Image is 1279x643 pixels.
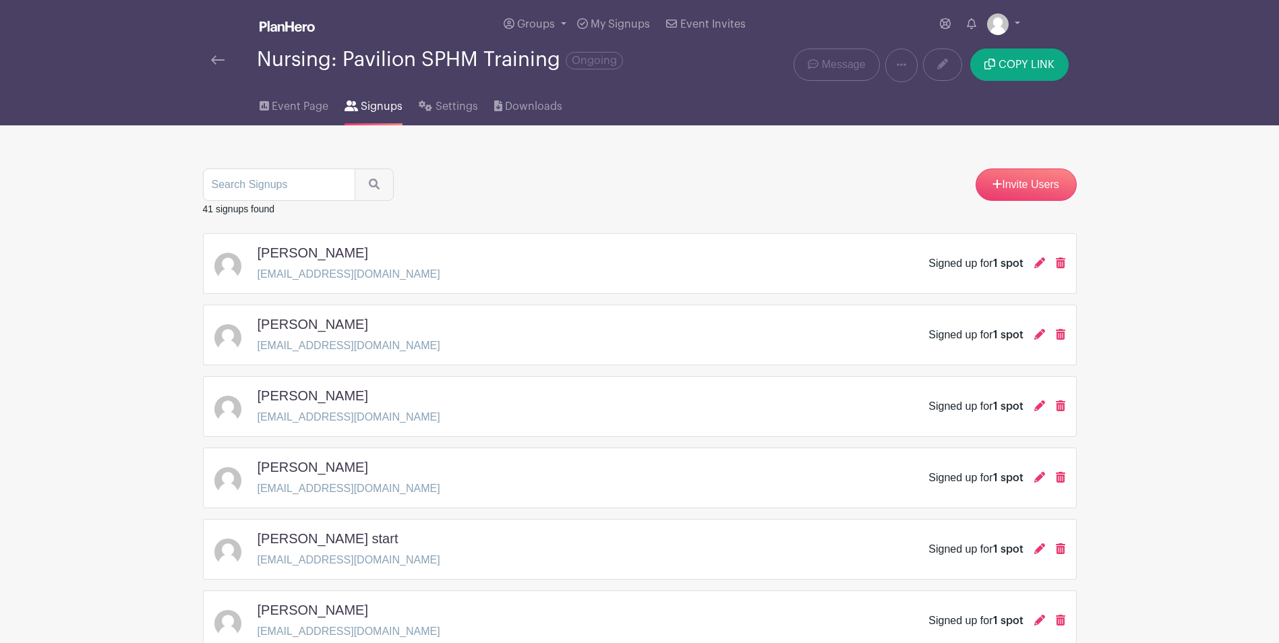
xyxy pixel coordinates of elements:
[928,255,1023,272] div: Signed up for
[976,169,1077,201] a: Invite Users
[993,544,1023,555] span: 1 spot
[999,59,1054,70] span: COPY LINK
[993,615,1023,626] span: 1 spot
[214,610,241,637] img: default-ce2991bfa6775e67f084385cd625a349d9dcbb7a52a09fb2fda1e96e2d18dcdb.png
[258,602,368,618] h5: [PERSON_NAME]
[214,324,241,351] img: default-ce2991bfa6775e67f084385cd625a349d9dcbb7a52a09fb2fda1e96e2d18dcdb.png
[257,49,623,71] div: Nursing: Pavilion SPHM Training
[361,98,403,115] span: Signups
[680,19,746,30] span: Event Invites
[505,98,562,115] span: Downloads
[258,481,440,497] p: [EMAIL_ADDRESS][DOMAIN_NAME]
[970,49,1068,81] button: COPY LINK
[436,98,478,115] span: Settings
[214,467,241,494] img: default-ce2991bfa6775e67f084385cd625a349d9dcbb7a52a09fb2fda1e96e2d18dcdb.png
[928,470,1023,486] div: Signed up for
[211,55,225,65] img: back-arrow-29a5d9b10d5bd6ae65dc969a981735edf675c4d7a1fe02e03b50dbd4ba3cdb55.svg
[258,266,440,282] p: [EMAIL_ADDRESS][DOMAIN_NAME]
[272,98,328,115] span: Event Page
[494,82,562,125] a: Downloads
[987,13,1009,35] img: default-ce2991bfa6775e67f084385cd625a349d9dcbb7a52a09fb2fda1e96e2d18dcdb.png
[993,401,1023,412] span: 1 spot
[258,552,440,568] p: [EMAIL_ADDRESS][DOMAIN_NAME]
[928,541,1023,557] div: Signed up for
[258,338,440,354] p: [EMAIL_ADDRESS][DOMAIN_NAME]
[258,245,368,261] h5: [PERSON_NAME]
[566,52,623,69] span: Ongoing
[822,57,866,73] span: Message
[203,204,275,214] small: 41 signups found
[928,327,1023,343] div: Signed up for
[419,82,477,125] a: Settings
[258,623,440,640] p: [EMAIL_ADDRESS][DOMAIN_NAME]
[214,253,241,280] img: default-ce2991bfa6775e67f084385cd625a349d9dcbb7a52a09fb2fda1e96e2d18dcdb.png
[993,472,1023,483] span: 1 spot
[993,258,1023,269] span: 1 spot
[214,539,241,565] img: default-ce2991bfa6775e67f084385cd625a349d9dcbb7a52a09fb2fda1e96e2d18dcdb.png
[214,396,241,423] img: default-ce2991bfa6775e67f084385cd625a349d9dcbb7a52a09fb2fda1e96e2d18dcdb.png
[591,19,650,30] span: My Signups
[928,398,1023,415] div: Signed up for
[258,459,368,475] h5: [PERSON_NAME]
[260,82,328,125] a: Event Page
[993,330,1023,340] span: 1 spot
[928,613,1023,629] div: Signed up for
[260,21,315,32] img: logo_white-6c42ec7e38ccf1d336a20a19083b03d10ae64f83f12c07503d8b9e83406b4c7d.svg
[258,409,440,425] p: [EMAIL_ADDRESS][DOMAIN_NAME]
[517,19,555,30] span: Groups
[345,82,403,125] a: Signups
[258,388,368,404] h5: [PERSON_NAME]
[258,316,368,332] h5: [PERSON_NAME]
[794,49,879,81] a: Message
[258,530,398,547] h5: [PERSON_NAME] start
[203,169,355,201] input: Search Signups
